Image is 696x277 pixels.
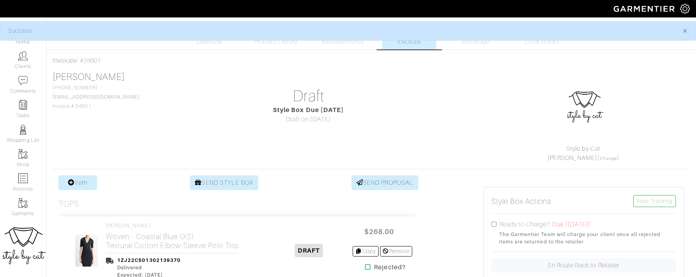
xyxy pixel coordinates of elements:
a: En Route Back to Retailer [491,258,676,273]
img: ovVbAgpa14CfHpbJLYJkN2dD [75,235,99,267]
img: garments-icon-b7da505a4dc4fd61783c78ac3ca0ef83fa9d6f193b1c9dc38574b1d14d53ca28.png [18,149,28,159]
a: Change [600,156,617,161]
a: View Tracking [633,195,676,207]
label: Ready to Charge? [499,220,551,229]
span: Measurements [322,37,364,46]
div: Success [8,26,671,36]
span: Due ([DATE]) [552,221,591,228]
a: 1ZJ22C501302139370 [117,257,181,263]
a: Copy [353,246,379,257]
span: Look Books [525,37,560,46]
div: ( ) [486,144,681,163]
a: [PERSON_NAME] [53,72,125,82]
img: clients-icon-6bae9207a08558b7cb47a8932f037763ab4055f8c8b6bfacd5dc20c3e0201464.png [18,51,28,61]
span: Invoices [397,37,421,46]
div: Style Box Due [DATE] [208,105,409,115]
span: × [682,25,688,36]
img: garments-icon-b7da505a4dc4fd61783c78ac3ca0ef83fa9d6f193b1c9dc38574b1d14d53ca28.png [18,198,28,208]
span: Wardrobe [462,37,490,46]
span: $268.00 [356,223,402,240]
span: DRAFT [295,244,323,257]
h5: Style Box Actions [491,197,552,206]
span: Product Library [254,37,298,46]
a: SEND STYLE BOX [190,175,258,190]
a: [EMAIL_ADDRESS][DOMAIN_NAME] [53,94,139,100]
div: Delivered [117,264,181,271]
img: gear-icon-white-bd11855cb880d31180b6d7d6211b90ccbf57a29d726f0c71d8c61bd08dd39cc2.png [680,4,690,14]
h1: Draft [208,87,409,105]
div: Draft on [DATE] [208,115,409,124]
small: The Garmentier Team will charge your client once all rejected items are returned to the retailer. [499,231,676,245]
a: Invoices [382,21,436,49]
h4: [PERSON_NAME] [106,223,239,229]
a: SEND PROPOSAL [351,175,419,190]
img: garmentier-logo-header-white-b43fb05a5012e4ada735d5af1a66efaba907eab6374d6393d1fbf88cb4ef424d.png [610,2,680,15]
img: sqfhH5ujEUJVgHNqKcjwS58U.jpg [565,90,604,129]
img: orders-icon-0abe47150d42831381b5fb84f609e132dff9fe21cb692f30cb5eec754e2cba89.png [18,173,28,183]
a: [PERSON_NAME] Woven - Coastal Blue (XS)Textural Cotton Elbow-Sleeve Polo Top [106,223,239,250]
a: Style by Cat [566,145,601,152]
img: stylists-icon-eb353228a002819b7ec25b43dbf5f0378dd9e0616d9560372ff212230b889e62.png [18,125,28,134]
a: Invoices [53,57,76,64]
span: [PHONE_NUMBER] Invoice # 24601 [53,85,139,109]
a: Item [58,175,97,190]
div: / #24601 [53,56,690,65]
a: Remove [380,246,412,257]
img: reminder-icon-8004d30b9f0a5d33ae49ab947aed9ed385cf756f9e5892f1edd6e32f2345188e.png [18,100,28,110]
img: comment-icon-a0a6a9ef722e966f86d9cbdc48e553b5cf19dbc54f86b18d962a5391bc8f6eb6.png [18,76,28,85]
h2: Woven - Coastal Blue (XS) Textural Cotton Elbow-Sleeve Polo Top [106,232,239,250]
a: [PERSON_NAME] [548,155,598,161]
span: Overview [196,37,222,46]
h3: Tops [58,199,79,209]
strong: Rejected? [374,263,405,272]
